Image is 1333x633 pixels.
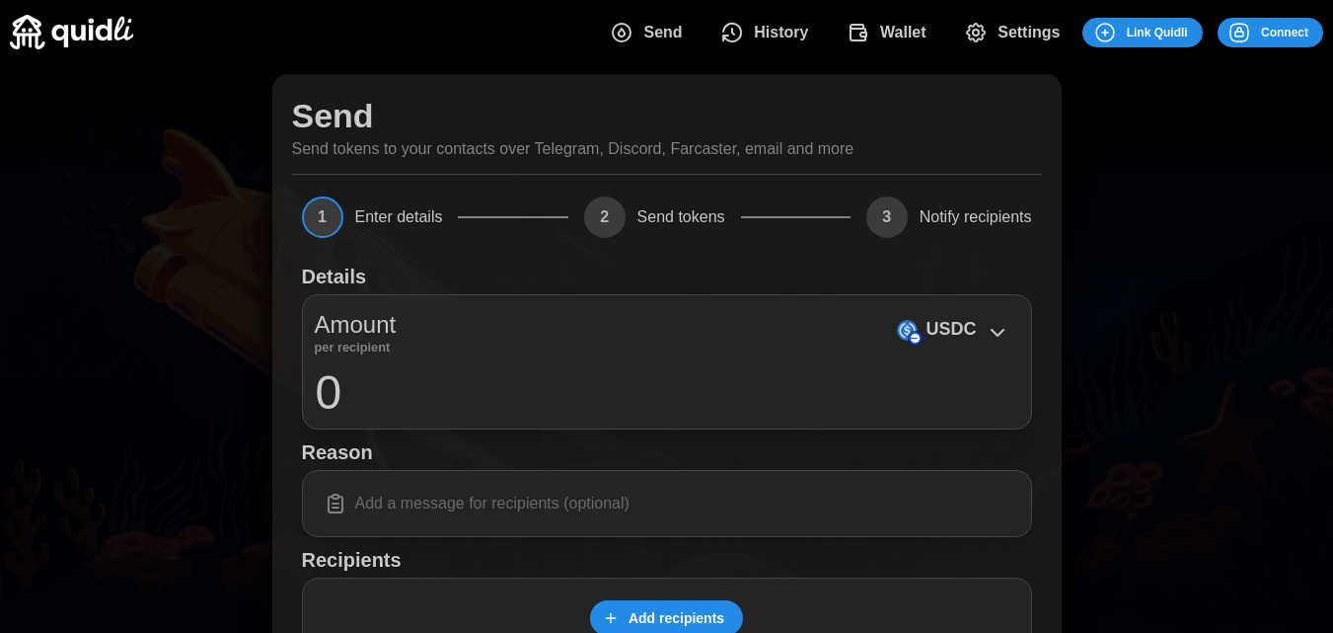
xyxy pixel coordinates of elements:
[292,94,374,137] h1: Send
[315,343,397,353] p: per recipient
[1218,18,1323,47] button: Connect
[302,264,367,289] h1: Details
[595,12,705,53] button: Send
[1261,19,1308,46] span: Connect
[355,209,443,225] span: Enter details
[315,367,1019,417] input: 0
[584,197,626,238] span: 2
[302,439,1032,465] h1: Reason
[880,13,926,52] span: Wallet
[302,547,1032,573] h1: Recipients
[315,483,1019,524] input: Add a message for recipients (optional)
[705,12,832,53] button: History
[920,209,1032,225] span: Notify recipients
[643,13,682,52] span: Send
[315,307,397,343] p: Amount
[1082,18,1202,47] button: Link Quidli
[584,197,725,238] button: 2Send tokens
[866,197,1032,238] button: 3Notify recipients
[897,320,918,341] img: USDC (on Base)
[949,12,1083,53] button: Settings
[10,15,133,49] img: Quidli
[926,315,976,344] p: USDC
[831,12,948,53] button: Wallet
[302,197,343,238] span: 1
[866,197,908,238] span: 3
[302,197,443,238] button: 1Enter details
[998,13,1060,52] span: Settings
[1127,19,1188,46] span: Link Quidli
[754,13,808,52] span: History
[292,137,854,162] p: Send tokens to your contacts over Telegram, Discord, Farcaster, email and more
[637,209,725,225] span: Send tokens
